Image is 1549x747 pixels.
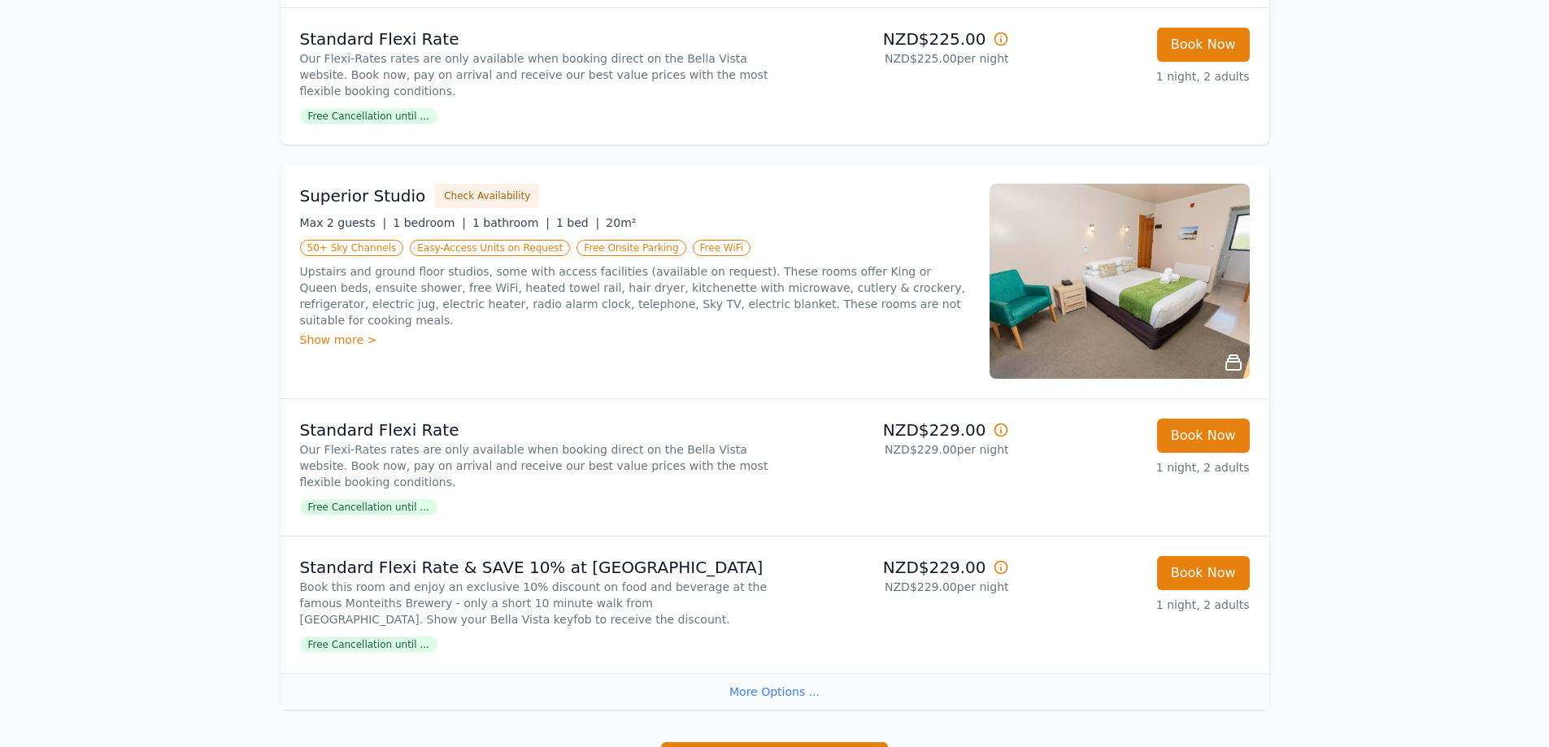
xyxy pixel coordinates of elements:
[281,673,1269,710] div: More Options ...
[1157,28,1250,62] button: Book Now
[781,556,1009,579] p: NZD$229.00
[300,216,387,229] span: Max 2 guests |
[300,556,768,579] p: Standard Flexi Rate & SAVE 10% at [GEOGRAPHIC_DATA]
[300,185,426,207] h3: Superior Studio
[781,441,1009,458] p: NZD$229.00 per night
[472,216,550,229] span: 1 bathroom |
[1157,419,1250,453] button: Book Now
[393,216,466,229] span: 1 bedroom |
[300,332,970,348] div: Show more >
[781,579,1009,595] p: NZD$229.00 per night
[300,636,437,653] span: Free Cancellation until ...
[1022,459,1250,476] p: 1 night, 2 adults
[1022,68,1250,85] p: 1 night, 2 adults
[781,50,1009,67] p: NZD$225.00 per night
[556,216,599,229] span: 1 bed |
[300,28,768,50] p: Standard Flexi Rate
[781,419,1009,441] p: NZD$229.00
[300,108,437,124] span: Free Cancellation until ...
[410,240,570,256] span: Easy-Access Units on Request
[300,499,437,515] span: Free Cancellation until ...
[300,50,768,99] p: Our Flexi-Rates rates are only available when booking direct on the Bella Vista website. Book now...
[300,579,768,628] p: Book this room and enjoy an exclusive 10% discount on food and beverage at the famous Monteiths B...
[606,216,636,229] span: 20m²
[300,441,768,490] p: Our Flexi-Rates rates are only available when booking direct on the Bella Vista website. Book now...
[435,184,539,208] button: Check Availability
[300,263,970,328] p: Upstairs and ground floor studios, some with access facilities (available on request). These room...
[577,240,685,256] span: Free Onsite Parking
[300,240,404,256] span: 50+ Sky Channels
[1157,556,1250,590] button: Book Now
[1022,597,1250,613] p: 1 night, 2 adults
[300,419,768,441] p: Standard Flexi Rate
[693,240,751,256] span: Free WiFi
[781,28,1009,50] p: NZD$225.00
